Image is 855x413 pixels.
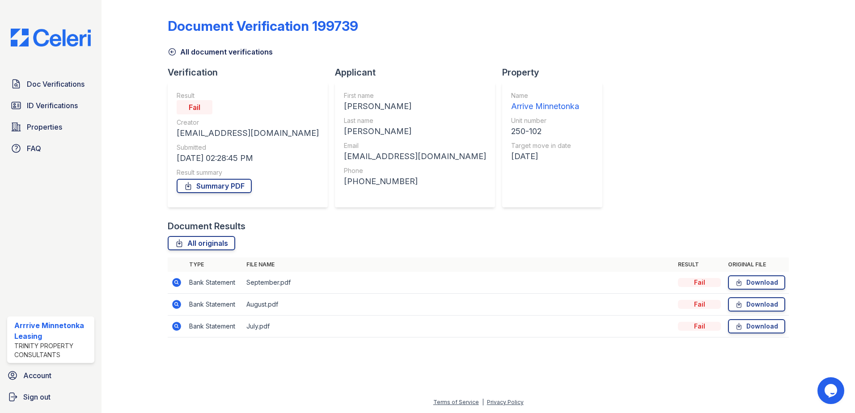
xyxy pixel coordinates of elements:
div: Fail [678,278,721,287]
div: Verification [168,66,335,79]
a: Terms of Service [433,399,479,405]
div: Fail [678,322,721,331]
div: Email [344,141,486,150]
span: Account [23,370,51,381]
div: Arrive Minnetonka [511,100,579,113]
div: [DATE] [511,150,579,163]
div: Submitted [177,143,319,152]
span: ID Verifications [27,100,78,111]
a: Doc Verifications [7,75,94,93]
td: July.pdf [243,316,674,337]
a: Download [728,297,785,312]
div: Fail [177,100,212,114]
a: All originals [168,236,235,250]
th: Original file [724,257,789,272]
a: Account [4,367,98,384]
td: Bank Statement [186,316,243,337]
div: Property [502,66,610,79]
td: August.pdf [243,294,674,316]
span: Sign out [23,392,51,402]
a: Sign out [4,388,98,406]
a: Summary PDF [177,179,252,193]
div: Document Results [168,220,245,232]
div: Phone [344,166,486,175]
a: Name Arrive Minnetonka [511,91,579,113]
div: Trinity Property Consultants [14,341,91,359]
a: FAQ [7,139,94,157]
td: Bank Statement [186,272,243,294]
a: Download [728,275,785,290]
div: Creator [177,118,319,127]
th: File name [243,257,674,272]
div: [EMAIL_ADDRESS][DOMAIN_NAME] [344,150,486,163]
th: Result [674,257,724,272]
div: Arrrive Minnetonka Leasing [14,320,91,341]
div: Document Verification 199739 [168,18,358,34]
div: [EMAIL_ADDRESS][DOMAIN_NAME] [177,127,319,139]
a: Properties [7,118,94,136]
td: Bank Statement [186,294,243,316]
div: Target move in date [511,141,579,150]
div: [PERSON_NAME] [344,100,486,113]
a: All document verifications [168,46,273,57]
div: Name [511,91,579,100]
span: Properties [27,122,62,132]
div: [PHONE_NUMBER] [344,175,486,188]
td: September.pdf [243,272,674,294]
div: 250-102 [511,125,579,138]
a: ID Verifications [7,97,94,114]
a: Privacy Policy [487,399,524,405]
img: CE_Logo_Blue-a8612792a0a2168367f1c8372b55b34899dd931a85d93a1a3d3e32e68fde9ad4.png [4,29,98,46]
div: Applicant [335,66,502,79]
iframe: chat widget [817,377,846,404]
div: [DATE] 02:28:45 PM [177,152,319,164]
div: Result [177,91,319,100]
div: [PERSON_NAME] [344,125,486,138]
div: | [482,399,484,405]
span: Doc Verifications [27,79,85,89]
div: Last name [344,116,486,125]
div: Result summary [177,168,319,177]
div: First name [344,91,486,100]
a: Download [728,319,785,333]
div: Fail [678,300,721,309]
th: Type [186,257,243,272]
span: FAQ [27,143,41,154]
div: Unit number [511,116,579,125]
